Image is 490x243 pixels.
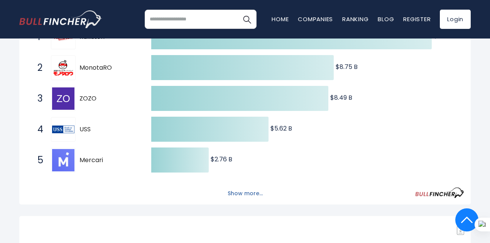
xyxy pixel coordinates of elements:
span: USS [79,126,138,134]
img: bullfincher logo [19,10,102,28]
span: 4 [34,123,41,136]
span: 2 [34,61,41,74]
button: Show more... [223,187,267,200]
text: $5.62 B [270,124,292,133]
text: $8.49 B [330,93,352,102]
button: Search [237,10,257,29]
text: $8.75 B [336,62,358,71]
a: Ranking [342,15,368,23]
a: Go to homepage [19,10,102,28]
a: Register [403,15,431,23]
span: 3 [34,92,41,105]
span: 5 [34,154,41,167]
img: Mercari [52,149,74,171]
span: Mercari [79,156,138,164]
img: USS [52,126,74,133]
a: Login [440,10,471,29]
img: MonotaRO [52,59,74,76]
img: ZOZO [52,87,74,110]
span: ZOZO [79,95,138,103]
a: Blog [378,15,394,23]
span: MonotaRO [79,64,138,72]
a: Companies [298,15,333,23]
text: $2.76 B [211,155,232,164]
a: Home [272,15,289,23]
